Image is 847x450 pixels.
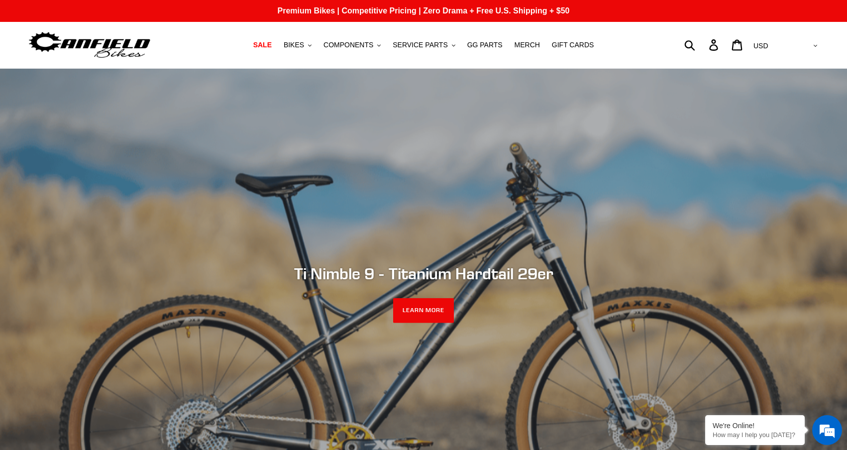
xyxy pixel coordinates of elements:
span: BIKES [284,41,304,49]
div: We're Online! [713,422,797,430]
span: COMPONENTS [323,41,373,49]
span: MERCH [515,41,540,49]
button: BIKES [279,38,317,52]
a: MERCH [510,38,545,52]
span: GG PARTS [467,41,503,49]
span: GIFT CARDS [552,41,594,49]
p: How may I help you today? [713,431,797,439]
a: SALE [248,38,277,52]
h2: Ti Nimble 9 - Titanium Hardtail 29er [152,264,695,283]
span: SALE [253,41,272,49]
input: Search [690,34,715,56]
button: SERVICE PARTS [388,38,460,52]
span: SERVICE PARTS [393,41,447,49]
a: GIFT CARDS [547,38,599,52]
a: GG PARTS [462,38,508,52]
img: Canfield Bikes [27,29,152,61]
button: COMPONENTS [318,38,386,52]
a: LEARN MORE [393,298,454,323]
